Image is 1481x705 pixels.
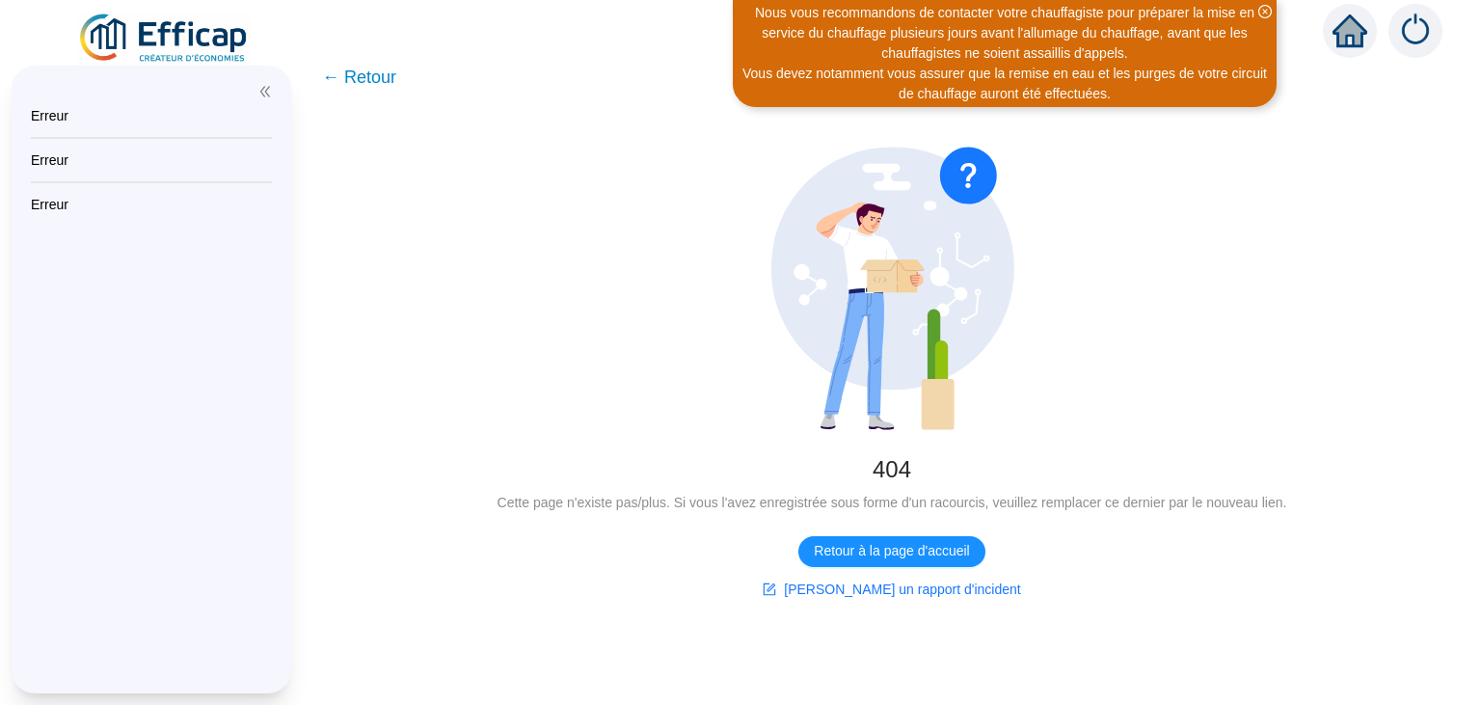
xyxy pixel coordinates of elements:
div: 404 [334,454,1450,485]
span: form [763,583,776,596]
img: alerts [1388,4,1442,58]
span: [PERSON_NAME] un rapport d'incident [784,580,1020,600]
div: Nous vous recommandons de contacter votre chauffagiste pour préparer la mise en service du chauff... [736,3,1274,64]
span: ← Retour [322,64,396,91]
img: efficap energie logo [77,12,252,66]
button: [PERSON_NAME] un rapport d'incident [747,575,1036,606]
div: Erreur [31,195,272,214]
button: Retour à la page d'accueil [798,536,984,567]
span: Retour à la page d'accueil [814,541,969,561]
div: Cette page n'existe pas/plus. Si vous l'avez enregistrée sous forme d'un racourcis, veuillez remp... [334,493,1450,513]
span: double-left [258,85,272,98]
span: close-circle [1258,5,1272,18]
div: Erreur [31,150,272,170]
span: home [1333,14,1367,48]
div: Vous devez notamment vous assurer que la remise en eau et les purges de votre circuit de chauffag... [736,64,1274,104]
div: Erreur [31,106,272,125]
